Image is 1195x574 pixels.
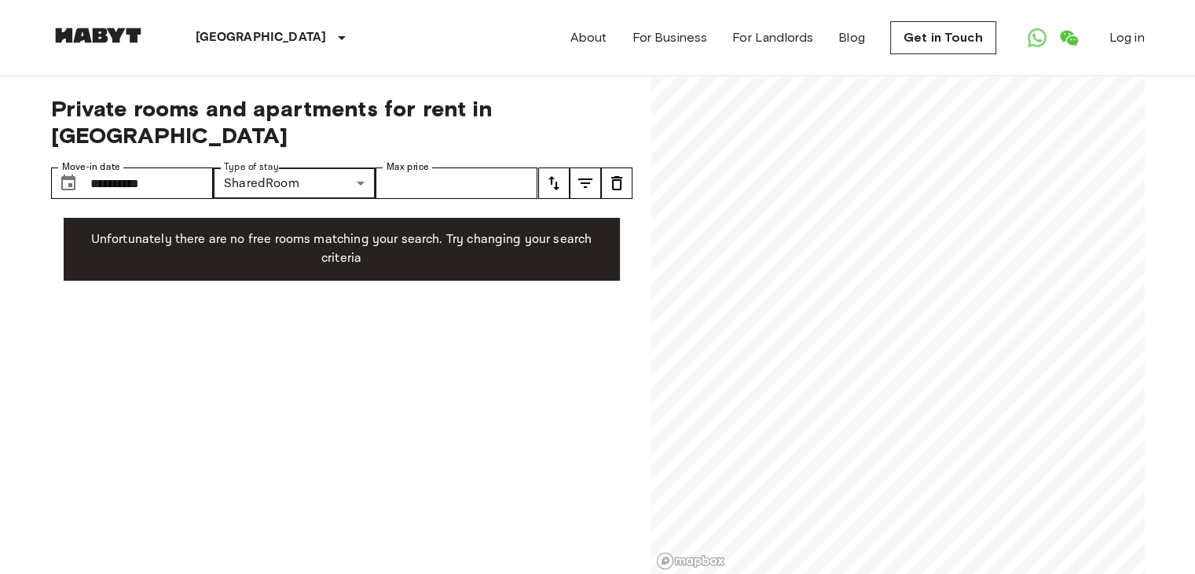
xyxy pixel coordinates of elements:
a: Open WeChat [1053,22,1084,53]
img: Habyt [51,28,145,43]
button: tune [601,167,632,199]
a: Blog [838,28,865,47]
a: Open WhatsApp [1021,22,1053,53]
a: For Business [632,28,707,47]
a: For Landlords [732,28,813,47]
button: tune [570,167,601,199]
label: Move-in date [62,160,120,174]
label: Max price [387,160,429,174]
a: Mapbox logo [656,552,725,570]
span: Private rooms and apartments for rent in [GEOGRAPHIC_DATA] [51,95,632,149]
p: Unfortunately there are no free rooms matching your search. Try changing your search criteria [76,230,607,268]
p: [GEOGRAPHIC_DATA] [196,28,327,47]
button: tune [538,167,570,199]
label: Type of stay [224,160,279,174]
div: SharedRoom [213,167,376,199]
a: Log in [1109,28,1145,47]
a: About [570,28,607,47]
a: Get in Touch [890,21,996,54]
button: Choose date, selected date is 24 Aug 2025 [53,167,84,199]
